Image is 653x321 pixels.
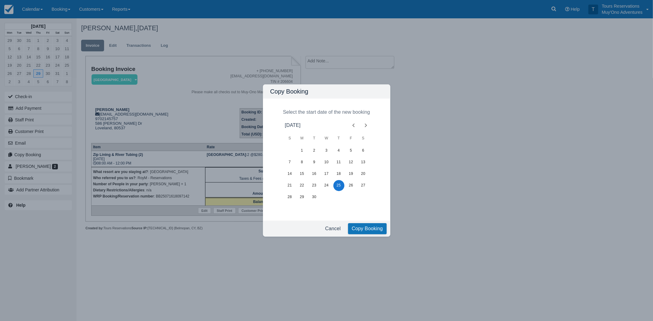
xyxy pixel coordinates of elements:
button: 24 [321,180,332,191]
div: [DATE] [285,122,301,129]
button: Cancel [323,223,343,234]
button: 23 [309,180,320,191]
div: Select the start date of the new booking [283,109,370,116]
button: 3 [321,145,332,156]
button: 15 [297,168,308,179]
button: 29 [297,192,308,203]
h4: Copy Booking [270,88,383,95]
span: Thursday [333,132,344,145]
span: Friday [346,132,357,145]
button: 27 [358,180,369,191]
button: 2 [309,145,320,156]
button: 10 [321,157,332,168]
span: Monday [297,132,308,145]
span: Saturday [358,132,369,145]
button: 16 [309,168,320,179]
button: 21 [284,180,295,191]
button: 6 [358,145,369,156]
button: 19 [346,168,357,179]
button: 11 [333,157,344,168]
button: 9 [309,157,320,168]
button: 17 [321,168,332,179]
button: 1 [297,145,308,156]
button: 12 [346,157,357,168]
button: Next month [360,119,372,131]
button: 5 [346,145,357,156]
button: 25 [333,180,344,191]
button: 26 [346,180,357,191]
button: Previous month [347,119,360,131]
button: 14 [284,168,295,179]
span: Tuesday [309,132,320,145]
button: 4 [333,145,344,156]
button: 30 [309,192,320,203]
button: 28 [284,192,295,203]
button: 8 [297,157,308,168]
button: 22 [297,180,308,191]
button: 7 [284,157,295,168]
button: 13 [358,157,369,168]
button: Copy Booking [348,223,387,234]
span: Sunday [284,132,295,145]
span: Wednesday [321,132,332,145]
button: 18 [333,168,344,179]
button: 20 [358,168,369,179]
